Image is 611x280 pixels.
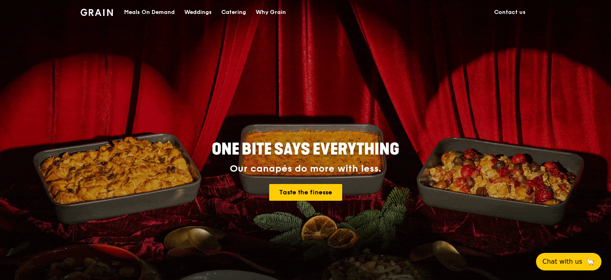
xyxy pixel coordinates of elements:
button: Chat with us🦙 [536,253,601,270]
div: Why Grain [256,0,286,24]
span: ONE BITE SAYS EVERYTHING [212,140,399,159]
a: Catering [217,0,251,24]
div: Meals On Demand [124,0,175,24]
img: Grain [81,9,113,16]
a: Weddings [179,0,217,24]
a: Contact us [489,0,530,24]
div: Our canapés do more with less. [162,163,449,174]
span: Chat with us [542,257,582,266]
a: Why Grain [251,0,291,24]
a: Taste the finesse [269,184,342,201]
div: Catering [221,0,246,24]
div: Weddings [184,0,212,24]
span: 🦙 [585,257,595,266]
